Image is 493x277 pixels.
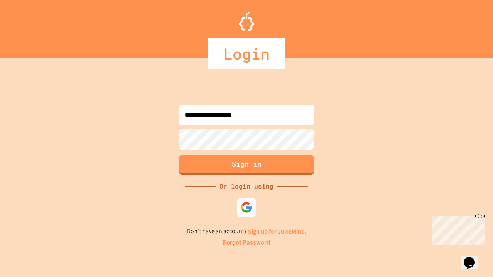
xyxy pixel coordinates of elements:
button: Sign in [179,155,314,175]
a: Forgot Password [223,238,270,247]
div: Or login using [216,182,277,191]
p: Don't have an account? [187,227,307,236]
a: Sign up for JuiceMind. [248,227,307,235]
div: Login [208,38,285,69]
iframe: chat widget [429,213,485,245]
iframe: chat widget [461,246,485,269]
img: google-icon.svg [241,202,252,213]
img: Logo.svg [239,12,254,31]
div: Chat with us now!Close [3,3,53,49]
